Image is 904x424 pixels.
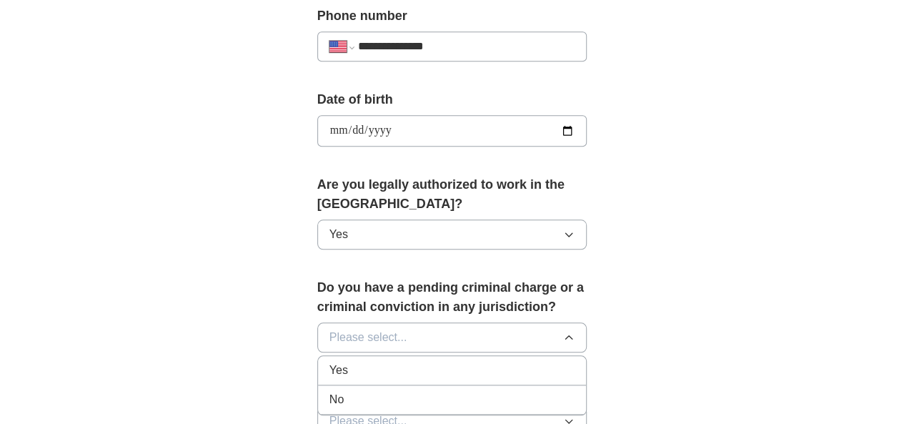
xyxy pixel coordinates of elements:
label: Date of birth [317,90,587,109]
span: Yes [329,362,348,379]
label: Phone number [317,6,587,26]
span: Please select... [329,329,407,346]
span: No [329,391,344,408]
button: Please select... [317,322,587,352]
span: Yes [329,226,348,243]
label: Are you legally authorized to work in the [GEOGRAPHIC_DATA]? [317,175,587,214]
button: Yes [317,220,587,250]
label: Do you have a pending criminal charge or a criminal conviction in any jurisdiction? [317,278,587,317]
